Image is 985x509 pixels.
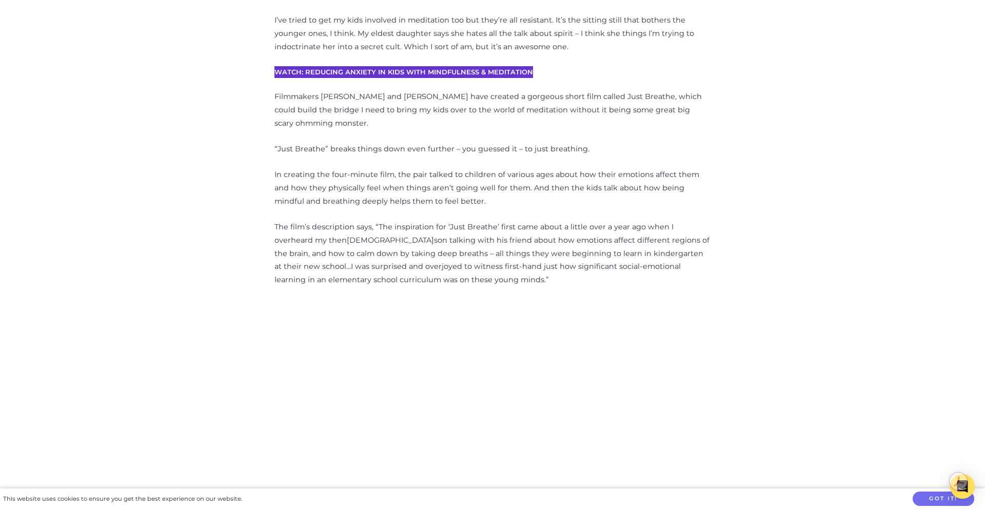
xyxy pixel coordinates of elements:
[274,90,711,130] p: Filmmakers [PERSON_NAME] and [PERSON_NAME] have created a gorgeous short film called Just Breathe...
[274,14,711,54] p: I’ve tried to get my kids involved in meditation too but they’re all resistant. It’s the sitting ...
[347,236,434,245] g: [DEMOGRAPHIC_DATA]
[913,492,974,506] button: Got it!
[274,168,711,208] p: In creating the four-minute film, the pair talked to children of various ages about how their emo...
[3,494,242,504] div: This website uses cookies to ensure you get the best experience on our website.
[274,143,711,156] p: “Just Breathe” breaks things down even further – you guessed it – to just breathing.
[274,68,533,76] a: WATCH: REDUCING ANXIETY IN KIDS WITH MINDFULNESS & MEDITATION
[274,221,711,287] p: The film’s description says, “The inspiration for ‘Just Breathe’ first came about a little over a...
